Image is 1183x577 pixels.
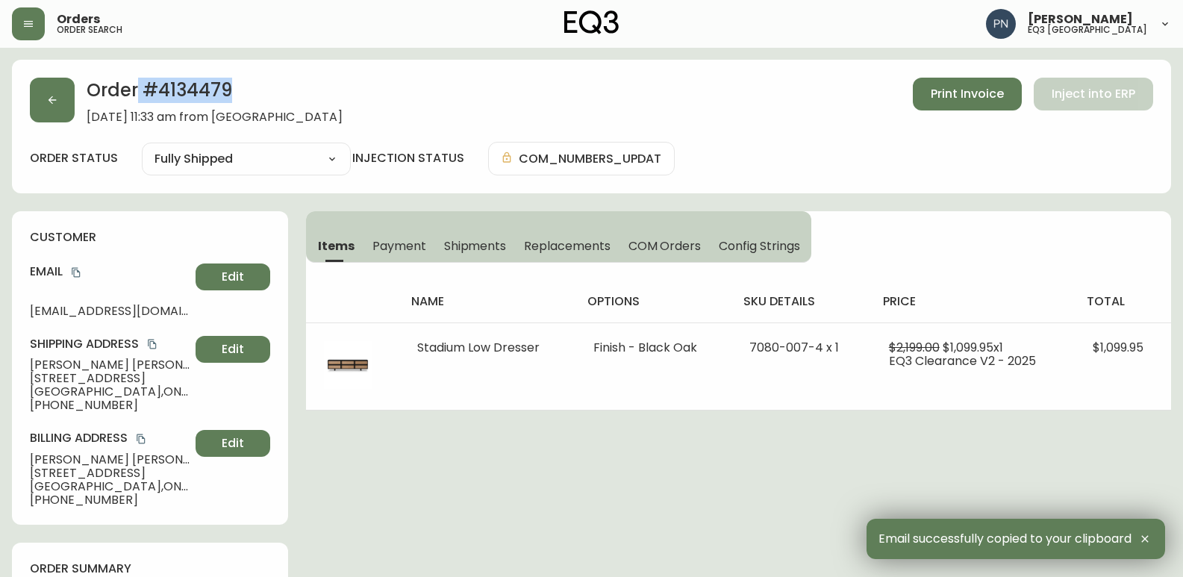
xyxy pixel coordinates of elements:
h4: sku details [743,293,859,310]
h4: Shipping Address [30,336,190,352]
span: Email successfully copied to your clipboard [878,532,1132,546]
span: [STREET_ADDRESS] [30,467,190,480]
span: [DATE] 11:33 am from [GEOGRAPHIC_DATA] [87,110,343,124]
button: Print Invoice [913,78,1022,110]
span: $1,099.95 x 1 [943,339,1003,356]
img: a211b62d-14f9-4e8c-bf92-5c02eca8f8a4Optional[stadium-black-low-dresser].jpg [324,341,372,389]
img: 496f1288aca128e282dab2021d4f4334 [986,9,1016,39]
span: [GEOGRAPHIC_DATA] , ON , K4A 1G3 , CA [30,385,190,399]
span: Shipments [444,238,507,254]
h4: Email [30,263,190,280]
h5: eq3 [GEOGRAPHIC_DATA] [1028,25,1147,34]
button: Edit [196,263,270,290]
button: Edit [196,336,270,363]
h5: order search [57,25,122,34]
span: [STREET_ADDRESS] [30,372,190,385]
span: 7080-007-4 x 1 [749,339,839,356]
span: Print Invoice [931,86,1004,102]
h4: customer [30,229,270,246]
span: Edit [222,269,244,285]
li: Finish - Black Oak [593,341,713,355]
span: [PHONE_NUMBER] [30,493,190,507]
span: Replacements [524,238,610,254]
span: Edit [222,435,244,452]
h4: Billing Address [30,430,190,446]
span: EQ3 Clearance V2 - 2025 [889,352,1036,369]
span: [GEOGRAPHIC_DATA] , ON , K4A 1G3 , CA [30,480,190,493]
h4: name [411,293,564,310]
span: $2,199.00 [889,339,940,356]
span: Orders [57,13,100,25]
button: copy [69,265,84,280]
button: copy [134,431,149,446]
h4: injection status [352,150,464,166]
h2: Order # 4134479 [87,78,343,110]
span: Payment [372,238,426,254]
span: $1,099.95 [1093,339,1143,356]
span: COM Orders [628,238,702,254]
h4: options [587,293,719,310]
span: [PERSON_NAME] [PERSON_NAME] [30,453,190,467]
span: [PHONE_NUMBER] [30,399,190,412]
span: [EMAIL_ADDRESS][DOMAIN_NAME] [30,305,190,318]
img: logo [564,10,619,34]
button: copy [145,337,160,352]
span: Edit [222,341,244,358]
span: Config Strings [719,238,799,254]
h4: price [883,293,1063,310]
span: Items [318,238,355,254]
span: Stadium Low Dresser [417,339,540,356]
button: Edit [196,430,270,457]
h4: total [1087,293,1159,310]
span: [PERSON_NAME] [PERSON_NAME] [30,358,190,372]
label: order status [30,150,118,166]
span: [PERSON_NAME] [1028,13,1133,25]
h4: order summary [30,561,270,577]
